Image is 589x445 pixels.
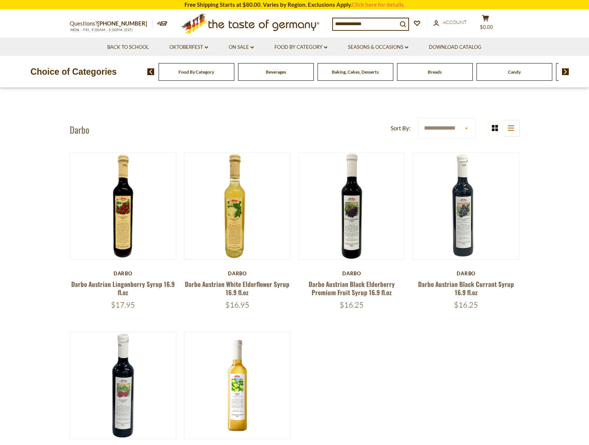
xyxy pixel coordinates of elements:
[433,18,467,27] a: Account
[562,68,569,75] img: next arrow
[71,279,175,297] a: Darbo Austrian Lingonberry Syrup 16.9 fl.oz
[111,300,135,309] span: $17.95
[429,43,481,51] a: Download Catalog
[418,279,514,297] a: Darbo Austrian Black Currant Syrup 16.9 fl.oz
[508,69,521,75] a: Candy
[274,43,327,51] a: Food By Category
[184,332,291,439] img: Darbo
[454,300,478,309] span: $16.25
[413,153,519,259] img: Darbo
[413,270,520,276] div: Darbo
[391,124,411,133] label: Sort By:
[340,300,364,309] span: $16.25
[352,1,405,8] a: Click here for details.
[178,69,214,75] a: Food By Category
[107,43,149,51] a: Back to School
[184,153,291,259] img: Darbo
[443,19,467,25] span: Account
[266,69,286,75] a: Beverages
[70,28,133,32] span: MON - FRI, 9:00AM - 5:00PM (EST)
[70,270,177,276] div: Darbo
[229,43,254,51] a: On Sale
[475,15,497,33] button: $0.00
[97,20,147,27] a: [PHONE_NUMBER]
[185,279,289,297] a: Darbo Austrian White Elderflower Syrup 16.9 fl.oz
[70,19,153,29] p: Questions?
[70,332,176,439] img: Darbo
[147,68,154,75] img: previous arrow
[332,69,379,75] a: Baking, Cakes, Desserts
[309,279,395,297] a: Darbo Austrian Black Elderberry Premium Fruit Syrup 16.9 fl.oz
[70,153,176,259] img: Darbo
[480,24,493,30] span: $0.00
[428,69,442,75] a: Breads
[169,43,208,51] a: Oktoberfest
[299,153,405,259] img: Darbo
[184,270,291,276] div: Darbo
[70,124,89,135] h1: Darbo
[348,43,408,51] a: Seasons & Occasions
[225,300,249,309] span: $16.95
[298,270,405,276] div: Darbo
